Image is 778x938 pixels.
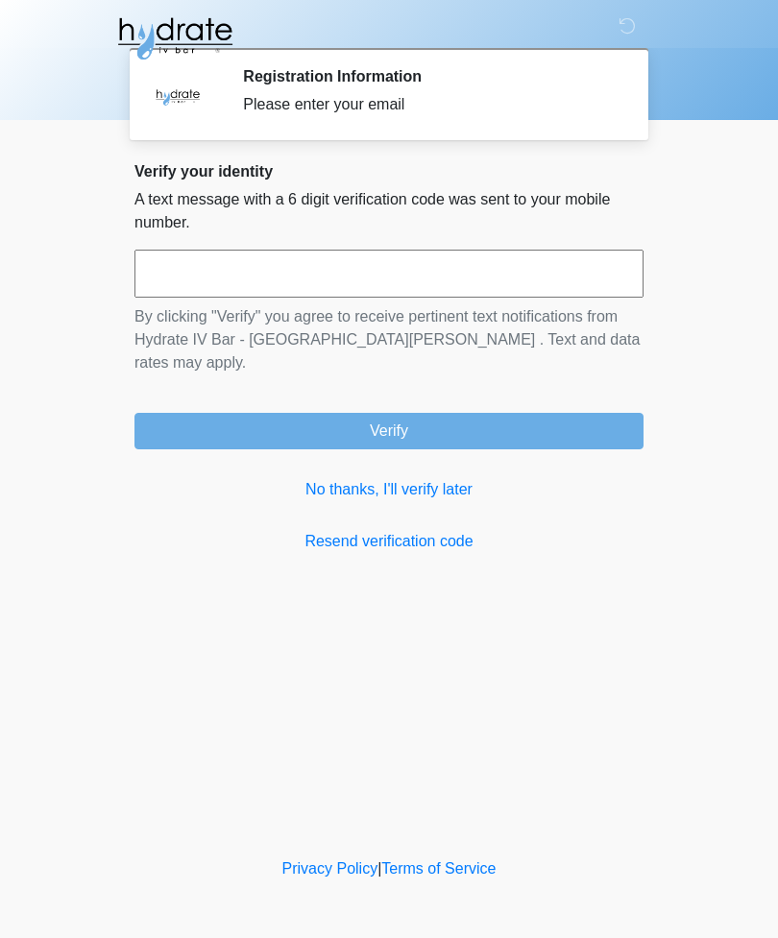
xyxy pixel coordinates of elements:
a: Resend verification code [134,530,644,553]
a: | [377,860,381,877]
button: Verify [134,413,644,449]
p: By clicking "Verify" you agree to receive pertinent text notifications from Hydrate IV Bar - [GEO... [134,305,644,374]
a: Terms of Service [381,860,496,877]
a: Privacy Policy [282,860,378,877]
img: Hydrate IV Bar - Fort Collins Logo [115,14,234,62]
p: A text message with a 6 digit verification code was sent to your mobile number. [134,188,644,234]
img: Agent Avatar [149,67,207,125]
div: Please enter your email [243,93,615,116]
a: No thanks, I'll verify later [134,478,644,501]
h2: Verify your identity [134,162,644,180]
